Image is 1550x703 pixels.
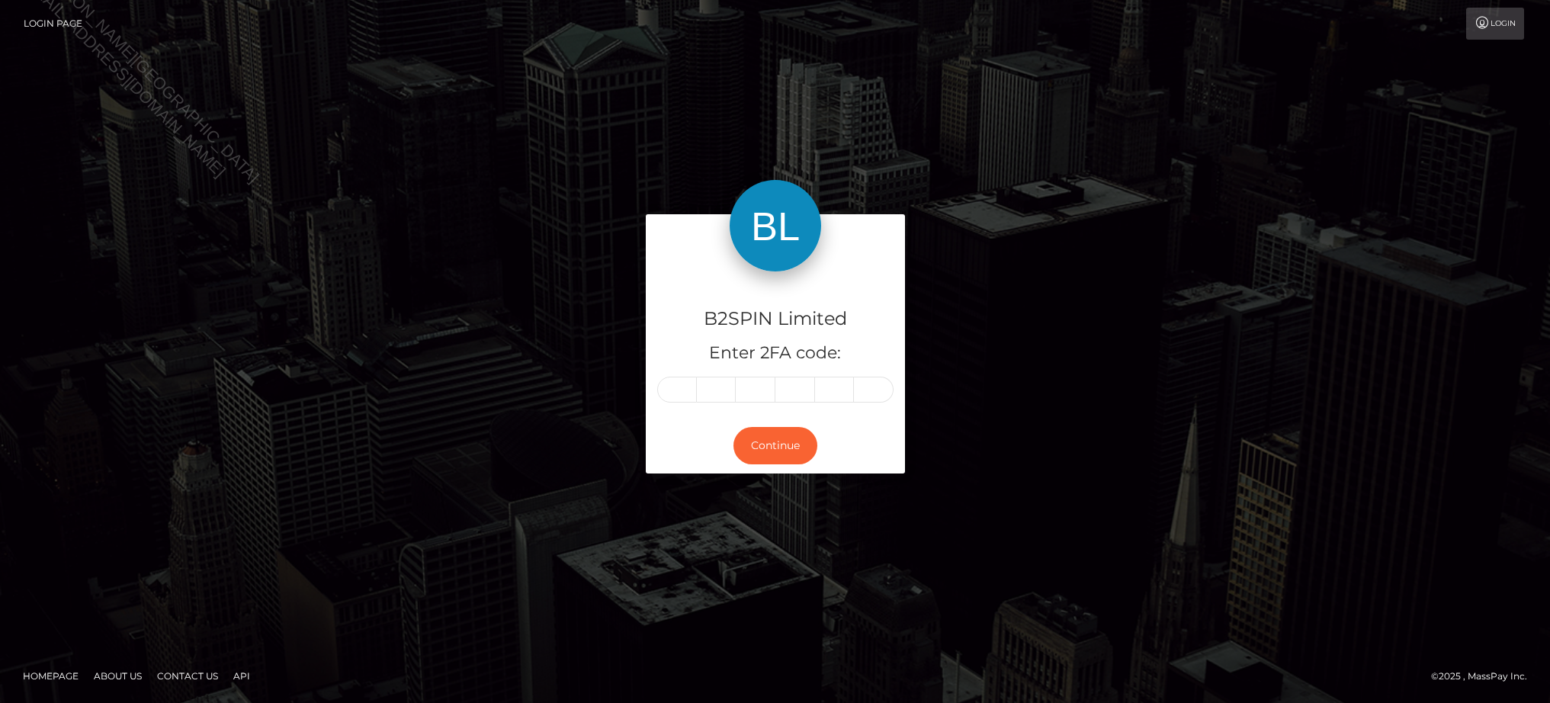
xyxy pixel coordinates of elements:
button: Continue [733,427,817,464]
h5: Enter 2FA code: [657,342,894,365]
img: B2SPIN Limited [730,180,821,271]
a: About Us [88,664,148,688]
h4: B2SPIN Limited [657,306,894,332]
a: Contact Us [151,664,224,688]
a: API [227,664,256,688]
a: Login Page [24,8,82,40]
a: Homepage [17,664,85,688]
a: Login [1466,8,1524,40]
div: © 2025 , MassPay Inc. [1431,668,1539,685]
